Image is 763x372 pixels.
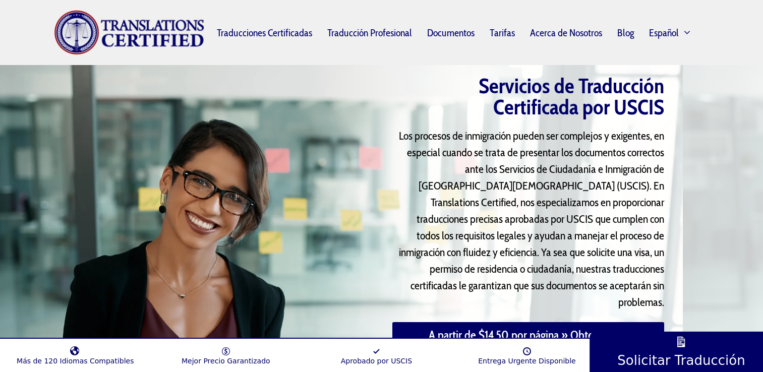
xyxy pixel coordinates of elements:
[209,21,320,44] a: Traducciones Certificadas
[482,21,522,44] a: Tarifas
[649,29,679,37] span: Español
[618,352,745,368] span: Solicitar Traducción
[205,20,710,45] nav: Primary
[17,357,134,365] span: Más de 120 Idiomas Compatibles
[405,329,651,353] span: A partir de $14.50 por página » Obtenga una cotización
[478,357,575,365] span: Entrega Urgente Disponible
[301,341,452,365] a: Aprobado por USCIS
[151,341,302,365] a: Mejor Precio Garantizado
[392,322,664,360] a: A partir de $14.50 por página » Obtenga una cotización
[452,341,603,365] a: Entrega Urgente Disponible
[54,10,205,55] img: Translations Certified
[420,21,482,44] a: Documentos
[641,20,710,45] a: Español
[392,75,664,117] h1: Servicios de Traducción Certificada por USCIS
[320,21,420,44] a: Traducción Profesional
[392,128,664,311] p: Los procesos de inmigración pueden ser complejos y exigentes, en especial cuando se trata de pres...
[522,21,610,44] a: Acerca de Nosotros
[610,21,641,44] a: Blog
[341,357,412,365] span: Aprobado por USCIS
[182,357,270,365] span: Mejor Precio Garantizado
